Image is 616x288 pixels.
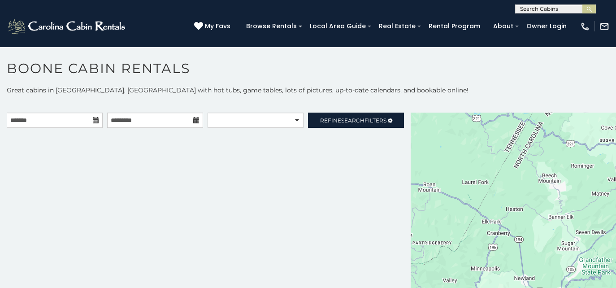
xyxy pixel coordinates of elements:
[320,117,386,124] span: Refine Filters
[305,19,370,33] a: Local Area Guide
[489,19,518,33] a: About
[424,19,485,33] a: Rental Program
[194,22,233,31] a: My Favs
[374,19,420,33] a: Real Estate
[522,19,571,33] a: Owner Login
[7,17,128,35] img: White-1-2.png
[580,22,590,31] img: phone-regular-white.png
[308,113,404,128] a: RefineSearchFilters
[599,22,609,31] img: mail-regular-white.png
[341,117,364,124] span: Search
[205,22,230,31] span: My Favs
[242,19,301,33] a: Browse Rentals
